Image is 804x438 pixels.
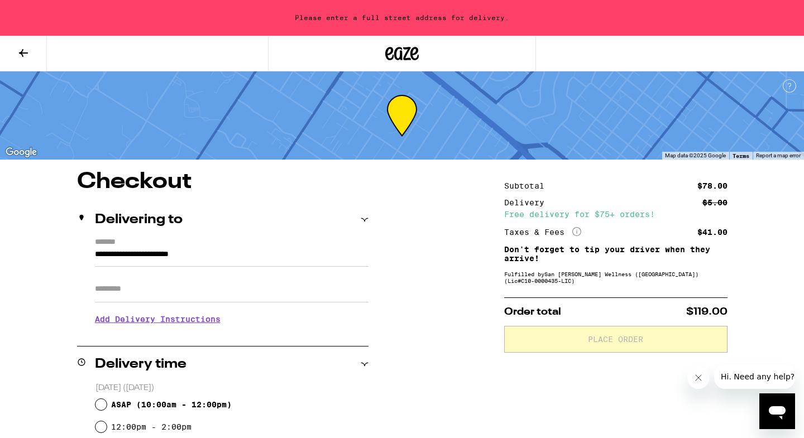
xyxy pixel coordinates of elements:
span: Order total [504,307,561,317]
div: Taxes & Fees [504,227,581,237]
p: Don't forget to tip your driver when they arrive! [504,245,728,263]
div: Free delivery for $75+ orders! [504,210,728,218]
iframe: Close message [687,367,710,389]
p: [DATE] ([DATE]) [95,383,368,393]
label: 12:00pm - 2:00pm [111,422,192,431]
div: $78.00 [697,182,728,190]
span: ASAP ( 10:00am - 12:00pm ) [111,400,232,409]
h2: Delivery time [95,358,186,371]
h3: Add Delivery Instructions [95,306,368,332]
h1: Checkout [77,171,368,193]
a: Terms [733,152,749,159]
div: $41.00 [697,228,728,236]
div: Subtotal [504,182,552,190]
a: Report a map error [756,152,801,158]
span: $119.00 [686,307,728,317]
p: We'll contact you at [PHONE_NUMBER] when we arrive [95,332,368,341]
img: Google [3,145,40,160]
a: Open this area in Google Maps (opens a new window) [3,145,40,160]
div: $5.00 [702,199,728,206]
iframe: Message from company [714,364,795,389]
span: Place Order [588,335,643,343]
iframe: Button to launch messaging window [759,393,795,429]
span: Map data ©2025 Google [665,152,726,158]
div: Delivery [504,199,552,206]
h2: Delivering to [95,213,183,227]
button: Place Order [504,326,728,353]
div: Fulfilled by San [PERSON_NAME] Wellness ([GEOGRAPHIC_DATA]) (Lic# C10-0000435-LIC ) [504,271,728,284]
